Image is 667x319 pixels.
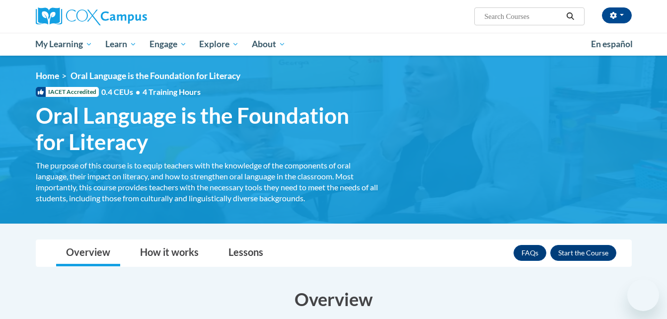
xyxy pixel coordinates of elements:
[199,38,239,50] span: Explore
[627,279,659,311] iframe: Button to launch messaging window
[36,287,632,312] h3: Overview
[36,102,378,155] span: Oral Language is the Foundation for Literacy
[101,86,201,97] span: 0.4 CEUs
[35,38,92,50] span: My Learning
[591,39,633,49] span: En español
[56,240,120,266] a: Overview
[143,87,201,96] span: 4 Training Hours
[550,245,616,261] button: Enroll
[193,33,245,56] a: Explore
[36,87,99,97] span: IACET Accredited
[21,33,647,56] div: Main menu
[602,7,632,23] button: Account Settings
[245,33,292,56] a: About
[99,33,143,56] a: Learn
[36,7,147,25] img: Cox Campus
[585,34,639,55] a: En español
[219,240,273,266] a: Lessons
[143,33,193,56] a: Engage
[130,240,209,266] a: How it works
[36,160,378,204] div: The purpose of this course is to equip teachers with the knowledge of the components of oral lang...
[563,10,578,22] button: Search
[149,38,187,50] span: Engage
[136,87,140,96] span: •
[71,71,240,81] span: Oral Language is the Foundation for Literacy
[36,71,59,81] a: Home
[514,245,546,261] a: FAQs
[36,7,224,25] a: Cox Campus
[483,10,563,22] input: Search Courses
[252,38,286,50] span: About
[105,38,137,50] span: Learn
[29,33,99,56] a: My Learning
